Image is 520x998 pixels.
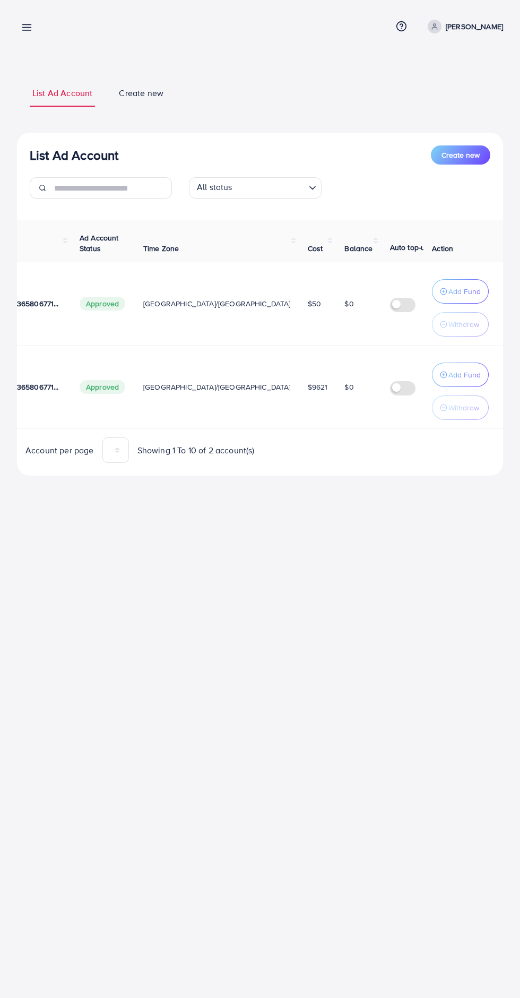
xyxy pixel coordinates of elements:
[423,20,503,33] a: [PERSON_NAME]
[80,233,119,254] span: Ad Account Status
[195,179,235,196] span: All status
[432,363,489,387] button: Add Fund
[448,368,481,381] p: Add Fund
[308,298,321,309] span: $50
[30,148,118,163] h3: List Ad Account
[236,179,305,196] input: Search for option
[143,298,291,309] span: [GEOGRAPHIC_DATA]/[GEOGRAPHIC_DATA]
[432,279,489,304] button: Add Fund
[137,444,255,457] span: Showing 1 To 10 of 2 account(s)
[189,177,322,199] div: Search for option
[344,243,372,254] span: Balance
[344,298,353,309] span: $0
[80,297,125,311] span: Approved
[32,87,92,99] span: List Ad Account
[308,382,328,392] span: $9621
[344,382,353,392] span: $0
[448,285,481,298] p: Add Fund
[2,297,63,310] p: ID: 7365806771631292432
[432,395,489,420] button: Withdraw
[431,145,490,165] button: Create new
[80,380,125,394] span: Approved
[441,150,480,160] span: Create new
[143,243,179,254] span: Time Zone
[448,318,479,331] p: Withdraw
[448,401,479,414] p: Withdraw
[432,243,453,254] span: Action
[446,20,503,33] p: [PERSON_NAME]
[25,444,94,457] span: Account per page
[475,950,512,990] iframe: Chat
[143,382,291,392] span: [GEOGRAPHIC_DATA]/[GEOGRAPHIC_DATA]
[390,241,430,254] p: Auto top-up
[2,381,63,393] p: ID: 7365806771631292432
[308,243,323,254] span: Cost
[432,312,489,337] button: Withdraw
[119,87,163,99] span: Create new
